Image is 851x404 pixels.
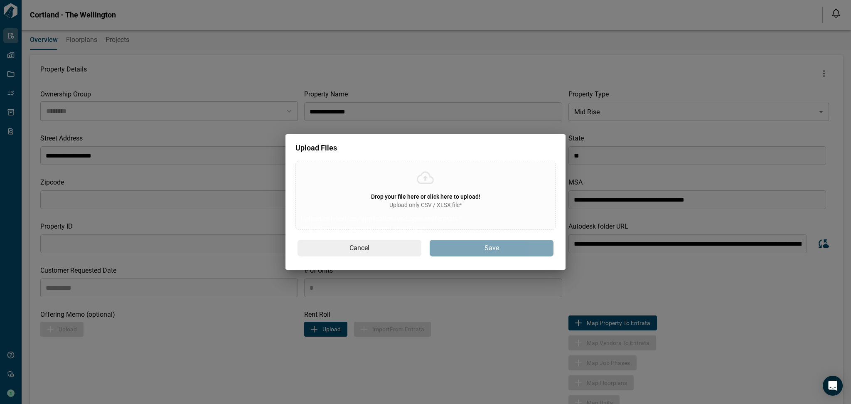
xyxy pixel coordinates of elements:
[295,143,337,152] span: Upload Files
[389,201,462,209] span: Upload only CSV / XLSX file*
[823,376,843,396] div: Open Intercom Messenger
[301,214,550,234] p: Upload only text/csv application/vnd.openxmlformats-officedocument.spreadsheetml.sheet Files*
[349,244,369,253] span: Cancel
[298,240,421,256] button: Cancel
[371,193,480,200] span: Drop your file here or click here to upload!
